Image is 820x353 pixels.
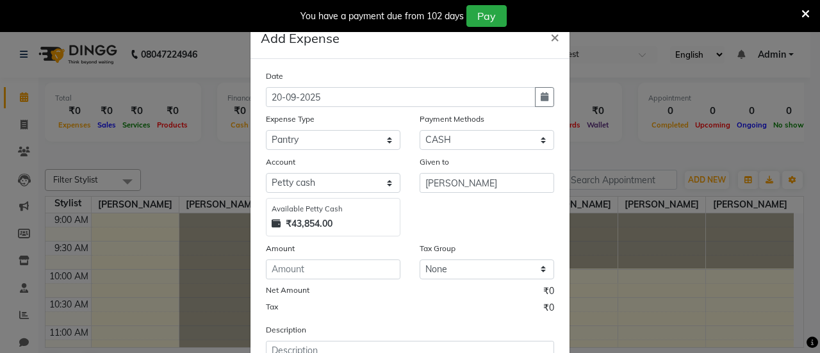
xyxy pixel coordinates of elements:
[266,113,315,125] label: Expense Type
[550,27,559,46] span: ×
[420,113,484,125] label: Payment Methods
[266,70,283,82] label: Date
[420,156,449,168] label: Given to
[420,173,554,193] input: Given to
[420,243,455,254] label: Tax Group
[266,301,278,313] label: Tax
[466,5,507,27] button: Pay
[272,204,395,215] div: Available Petty Cash
[266,284,309,296] label: Net Amount
[286,217,332,231] strong: ₹43,854.00
[266,156,295,168] label: Account
[266,324,306,336] label: Description
[300,10,464,23] div: You have a payment due from 102 days
[540,19,570,54] button: Close
[266,259,400,279] input: Amount
[261,29,340,48] h5: Add Expense
[266,243,295,254] label: Amount
[543,284,554,301] span: ₹0
[543,301,554,318] span: ₹0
